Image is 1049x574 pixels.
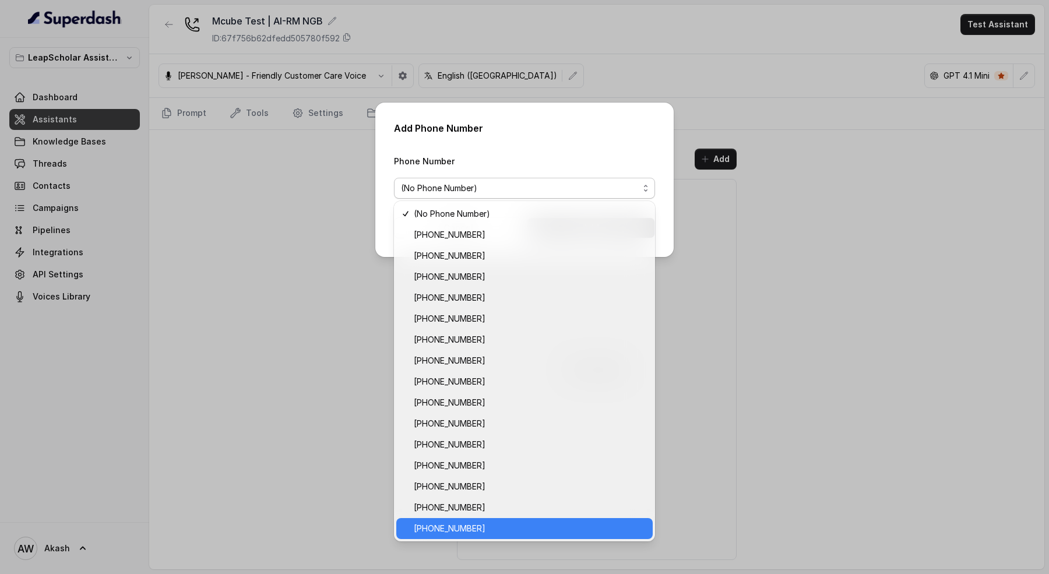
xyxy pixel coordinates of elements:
[414,354,646,368] span: [PHONE_NUMBER]
[414,375,646,389] span: [PHONE_NUMBER]
[414,228,646,242] span: [PHONE_NUMBER]
[394,201,655,541] div: (No Phone Number)
[414,396,646,410] span: [PHONE_NUMBER]
[414,207,646,221] span: (No Phone Number)
[414,522,646,536] span: [PHONE_NUMBER]
[414,480,646,494] span: [PHONE_NUMBER]
[414,501,646,515] span: [PHONE_NUMBER]
[394,178,655,199] button: (No Phone Number)
[414,270,646,284] span: [PHONE_NUMBER]
[414,291,646,305] span: [PHONE_NUMBER]
[401,181,639,195] span: (No Phone Number)
[414,438,646,452] span: [PHONE_NUMBER]
[414,417,646,431] span: [PHONE_NUMBER]
[414,333,646,347] span: [PHONE_NUMBER]
[414,459,646,473] span: [PHONE_NUMBER]
[414,312,646,326] span: [PHONE_NUMBER]
[414,249,646,263] span: [PHONE_NUMBER]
